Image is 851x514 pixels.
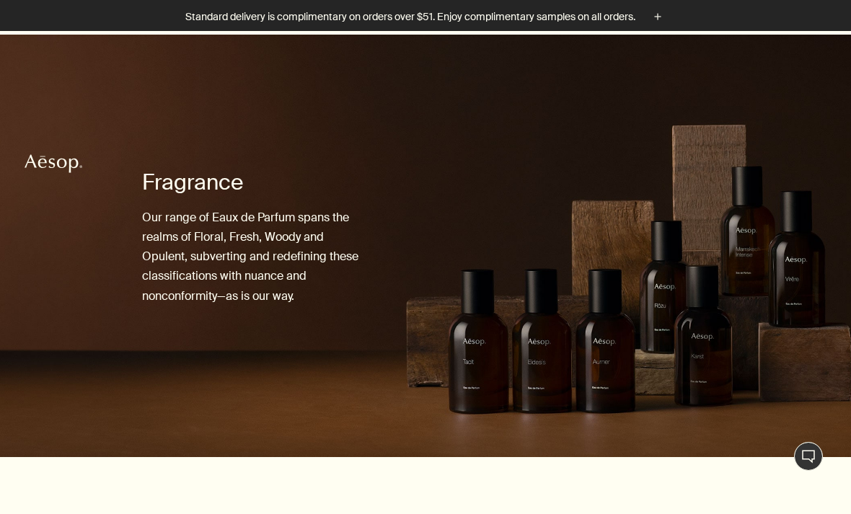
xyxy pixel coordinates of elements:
[21,149,86,182] a: Aesop
[142,168,368,197] h1: Fragrance
[142,208,368,306] p: Our range of Eaux de Parfum spans the realms of Floral, Fresh, Woody and Opulent, subverting and ...
[185,9,666,25] button: Standard delivery is complimentary on orders over $51. Enjoy complimentary samples on all orders.
[25,153,82,174] svg: Aesop
[794,442,823,471] button: Live Assistance
[185,9,635,25] p: Standard delivery is complimentary on orders over $51. Enjoy complimentary samples on all orders.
